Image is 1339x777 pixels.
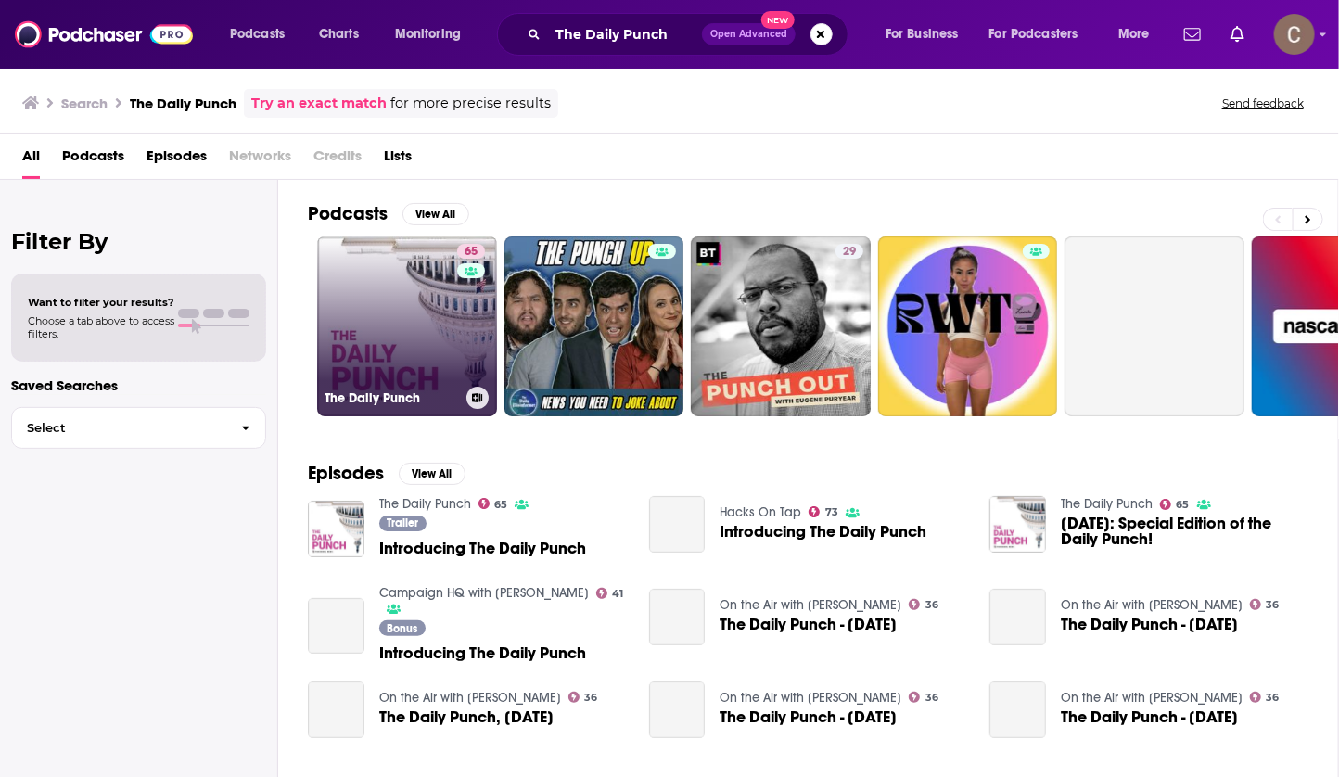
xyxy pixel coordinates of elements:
button: open menu [873,19,982,49]
button: View All [402,203,469,225]
button: open menu [382,19,485,49]
span: 36 [925,694,938,702]
a: The Daily Punch - May 17, 2022 [720,617,897,632]
a: Introducing The Daily Punch [379,645,586,661]
button: open menu [1105,19,1173,49]
span: 65 [465,243,478,261]
a: Introducing The Daily Punch [308,598,364,655]
span: Choose a tab above to access filters. [28,314,174,340]
a: The Daily Punch - June 2, 2020 [649,681,706,738]
button: Show profile menu [1274,14,1315,55]
a: The Daily Punch - June 9, 2020 [1061,709,1238,725]
a: 65The Daily Punch [317,236,497,416]
span: The Daily Punch - [DATE] [720,617,897,632]
a: The Daily Punch [1061,496,1153,512]
a: 36 [909,599,938,610]
span: Podcasts [230,21,285,47]
img: Introducing The Daily Punch [308,501,364,557]
a: Introducing The Daily Punch [649,496,706,553]
a: The Daily Punch [379,496,471,512]
a: 36 [909,692,938,703]
span: Networks [229,141,291,179]
span: 36 [925,601,938,609]
span: Want to filter your results? [28,296,174,309]
span: 65 [494,501,507,509]
span: 73 [825,508,838,516]
a: Introducing The Daily Punch [720,524,926,540]
a: Show notifications dropdown [1177,19,1208,50]
h2: Podcasts [308,202,388,225]
button: open menu [217,19,309,49]
a: 36 [568,692,598,703]
a: The Daily Punch - May 17, 2022 [649,589,706,645]
a: The Daily Punch - December 17, 2019 [989,589,1046,645]
span: 41 [612,590,623,598]
a: On the Air with Jeff Crouere [720,597,901,613]
span: The Daily Punch - [DATE] [1061,709,1238,725]
span: The Daily Punch, [DATE] [379,709,554,725]
span: 36 [1267,694,1280,702]
a: 36 [1250,692,1280,703]
h2: Filter By [11,228,266,255]
span: The Daily Punch - [DATE] [1061,617,1238,632]
span: New [761,11,795,29]
a: 36 [1250,599,1280,610]
span: 65 [1177,501,1190,509]
span: Podcasts [62,141,124,179]
input: Search podcasts, credits, & more... [548,19,702,49]
img: Podchaser - Follow, Share and Rate Podcasts [15,17,193,52]
a: On the Air with Jeff Crouere [720,690,901,706]
a: 65 [478,498,508,509]
span: Monitoring [395,21,461,47]
a: Hacks On Tap [720,504,801,520]
button: Open AdvancedNew [702,23,796,45]
a: On the Air with Jeff Crouere [1061,597,1243,613]
span: 29 [843,243,856,261]
a: On the Air with Jeff Crouere [379,690,561,706]
a: 65 [1160,499,1190,510]
button: View All [399,463,465,485]
div: Search podcasts, credits, & more... [515,13,866,56]
a: Introducing The Daily Punch [379,541,586,556]
a: 29 [691,236,871,416]
span: Logged in as clay.bolton [1274,14,1315,55]
span: 36 [1267,601,1280,609]
button: Select [11,407,266,449]
a: Campaign HQ with David Plouffe [379,585,589,601]
button: Send feedback [1217,96,1309,111]
span: The Daily Punch - [DATE] [720,709,897,725]
a: The Daily Punch, March 10, 2019 [379,709,554,725]
img: User Profile [1274,14,1315,55]
a: All [22,141,40,179]
span: Bonus [387,623,417,634]
h2: Episodes [308,462,384,485]
span: Select [12,422,226,434]
span: Trailer [387,517,418,529]
span: More [1118,21,1150,47]
span: Lists [384,141,412,179]
a: The Daily Punch - June 2, 2020 [720,709,897,725]
a: 73 [809,506,838,517]
span: For Podcasters [989,21,1078,47]
h3: The Daily Punch [325,390,459,406]
a: Try an exact match [251,93,387,114]
a: The Daily Punch - December 17, 2019 [1061,617,1238,632]
img: Dec. 14, 2022: Special Edition of the Daily Punch! [989,496,1046,553]
span: [DATE]: Special Edition of the Daily Punch! [1061,516,1308,547]
a: Episodes [147,141,207,179]
a: 65 [457,244,485,259]
span: 36 [584,694,597,702]
span: for more precise results [390,93,551,114]
h3: Search [61,95,108,112]
h3: The Daily Punch [130,95,236,112]
a: The Daily Punch, March 10, 2019 [308,681,364,738]
a: On the Air with Jeff Crouere [1061,690,1243,706]
p: Saved Searches [11,376,266,394]
span: Credits [313,141,362,179]
a: Show notifications dropdown [1223,19,1252,50]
